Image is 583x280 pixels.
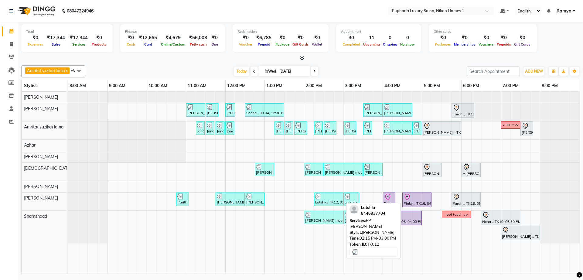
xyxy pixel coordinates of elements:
[291,34,310,41] div: ₹0
[381,42,399,46] span: Ongoing
[364,122,371,134] div: [PERSON_NAME] ., TK14, 03:30 PM-03:35 PM, EP-Under Arms Intimate
[27,68,65,73] span: Amrita( suzika) lama
[482,212,520,224] div: Neha ., TK19, 06:30 PM-07:30 PM, EP-Color My Root KP
[343,81,363,90] a: 3:00 PM
[255,164,274,175] div: [PERSON_NAME] ., TK07, 12:45 PM-01:15 PM, EL-HAIR CUT (Senior Stylist) with hairwash MEN
[324,122,336,134] div: [PERSON_NAME] moved out, TK11, 02:30 PM-02:50 PM, EL-Upperlip Threading
[364,104,382,116] div: [PERSON_NAME] ., TK14, 03:30 PM-04:00 PM, EP-Foot Massage (30 Mins)
[291,42,310,46] span: Gift Cards
[226,81,247,90] a: 12:00 PM
[50,42,62,46] span: Sales
[452,193,480,206] div: Farah ., TK18, 05:45 PM-06:30 PM, EL-Express Pedi
[177,193,188,205] div: Parithi ., TK05, 10:45 AM-11:05 AM, EL-Upperlip Threading
[349,218,382,229] span: EP-[PERSON_NAME]
[216,193,244,205] div: [PERSON_NAME] ., TK02, 11:45 AM-12:30 PM, EL-Hydra Boost
[216,122,224,134] div: Janani ., TK01, 11:45 AM-11:50 AM, EP-Under Arms Intimate
[246,104,284,116] div: Sneha ., TK04, 12:30 PM-01:30 PM, EP-Aroma Massage (Aroma Oil) 45+15
[237,34,254,41] div: ₹0
[434,29,532,34] div: Other sales
[26,34,45,41] div: ₹0
[24,106,58,111] span: [PERSON_NAME]
[384,193,395,206] div: Pinky ., TK16, 04:00 PM-04:20 PM, EL-Eyebrows Threading
[349,218,366,223] span: Services:
[24,184,58,189] span: [PERSON_NAME]
[68,81,87,90] a: 8:00 AM
[434,34,452,41] div: ₹0
[125,29,220,34] div: Finance
[341,42,362,46] span: Completed
[403,193,431,206] div: Pinky ., TK16, 04:30 PM-05:15 PM, EP-[PERSON_NAME]
[310,34,324,41] div: ₹0
[206,122,214,134] div: Janani ., TK01, 11:30 AM-11:35 AM, EP-Half Legs Catridge Wax
[274,42,291,46] span: Package
[254,34,274,41] div: ₹6,785
[362,34,381,41] div: 11
[423,122,461,135] div: [PERSON_NAME] ., TK13, 05:00 PM-06:00 PM, EP-Instant Clean-Up
[513,34,532,41] div: ₹0
[344,193,359,205] div: Latshia, TK12, 03:00 PM-03:25 PM, EP-Tefiti Coffee Mani
[125,42,137,46] span: Cash
[226,122,234,134] div: Janani ., TK01, 12:00 PM-12:05 PM, EP-Tefiti Coffee Pedi
[159,42,187,46] span: Online/Custom
[341,29,416,34] div: Appointment
[384,122,411,134] div: [PERSON_NAME] ., TK14, 04:00 PM-04:45 PM, EP-[PERSON_NAME]
[384,212,421,224] div: Arjun ., TK06, 04:00 PM-05:00 PM, EP-Color My Root KP
[71,42,87,46] span: Services
[26,42,45,46] span: Expenses
[159,34,187,41] div: ₹4,679
[24,213,47,219] span: Shamshaad
[24,83,37,88] span: Stylist
[324,164,362,175] div: [PERSON_NAME] moved out, TK11, 02:30 PM-03:30 PM, EL-HAIR CUT (Senior Stylist) with hairwash MEN,...
[462,164,480,176] div: A [PERSON_NAME], TK09, 06:00 PM-06:30 PM, EL-HAIR CUT (Senior Stylist) with hairwash MEN
[381,34,399,41] div: 0
[188,42,208,46] span: Petty cash
[423,164,441,176] div: [PERSON_NAME] ., TK08, 05:00 PM-05:30 PM, EL-HAIR CUT (Senior Stylist) with hairwash MEN
[26,29,108,34] div: Total
[362,42,381,46] span: Upcoming
[196,122,204,134] div: Janani ., TK01, 11:15 AM-11:20 AM, EP-Full Arms Catridge Wax
[513,42,532,46] span: Gift Cards
[467,67,520,76] input: Search Appointment
[364,164,382,175] div: [PERSON_NAME] ., TK03, 03:30 PM-04:00 PM, EL-Kid Cut (Below 8 Yrs) BOY
[305,212,343,223] div: [PERSON_NAME] moved out, TK11, 02:00 PM-03:00 PM, EP-Artistic Cut - Creative Stylist
[452,42,477,46] span: Memberships
[399,42,416,46] span: No show
[445,212,468,217] div: root touch up
[361,205,375,210] span: Latshia
[500,122,520,128] div: EYEBROWS
[143,42,154,46] span: Card
[210,34,220,41] div: ₹0
[495,34,513,41] div: ₹0
[434,42,452,46] span: Packages
[383,81,402,90] a: 4:00 PM
[452,34,477,41] div: ₹0
[413,122,421,134] div: [PERSON_NAME] ., TK14, 04:45 PM-04:50 PM, EP-Half Legs Cream Wax
[422,81,442,90] a: 5:00 PM
[265,81,284,90] a: 1:00 PM
[71,68,80,73] span: +8
[263,69,278,73] span: Wed
[399,34,416,41] div: 0
[540,81,559,90] a: 8:00 PM
[310,42,324,46] span: Wallet
[45,34,67,41] div: ₹17,344
[349,242,367,247] span: Token ID:
[477,34,495,41] div: ₹0
[234,67,249,76] span: Today
[344,122,356,134] div: [PERSON_NAME] ., TK03, 03:00 PM-03:20 PM, EL-Eyebrows Threading
[187,34,210,41] div: ₹56,003
[349,230,362,235] span: Stylist:
[65,68,68,73] a: x
[90,42,108,46] span: Products
[187,104,205,116] div: [PERSON_NAME] ., TK02, 11:00 AM-11:30 AM, EP-Instant Clean-Up
[462,81,481,90] a: 6:00 PM
[15,2,57,19] img: logo
[521,122,533,135] div: [PERSON_NAME] ., TK17, 07:30 PM-07:50 PM, EL-Eyebrows Threading
[295,122,306,134] div: [PERSON_NAME] moved out, TK11, 01:45 PM-02:05 PM, EL-Forehead Threading
[304,81,323,90] a: 2:00 PM
[67,2,94,19] b: 08047224946
[341,34,362,41] div: 30
[206,104,218,116] div: [PERSON_NAME] ., TK02, 11:30 AM-11:50 AM, EP-Face & Neck Bleach/Detan
[495,42,513,46] span: Prepaids
[349,205,359,214] img: profile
